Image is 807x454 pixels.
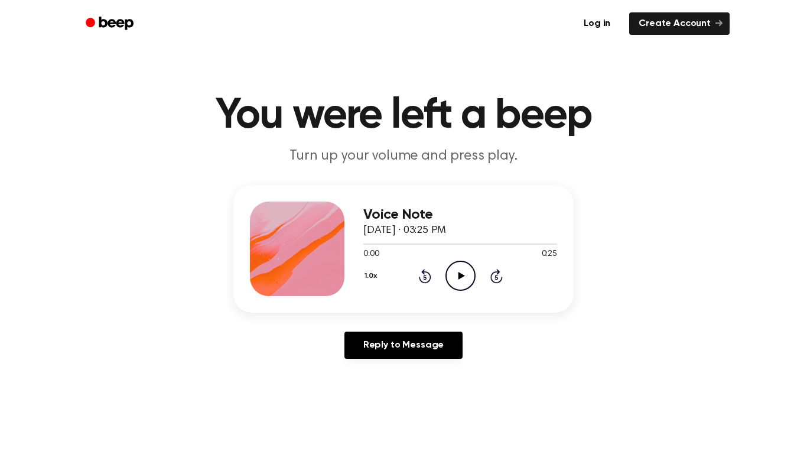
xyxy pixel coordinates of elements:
[101,95,706,137] h1: You were left a beep
[363,207,557,223] h3: Voice Note
[344,332,463,359] a: Reply to Message
[629,12,730,35] a: Create Account
[363,248,379,261] span: 0:00
[363,225,446,236] span: [DATE] · 03:25 PM
[363,266,381,286] button: 1.0x
[572,10,622,37] a: Log in
[177,147,630,166] p: Turn up your volume and press play.
[77,12,144,35] a: Beep
[542,248,557,261] span: 0:25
